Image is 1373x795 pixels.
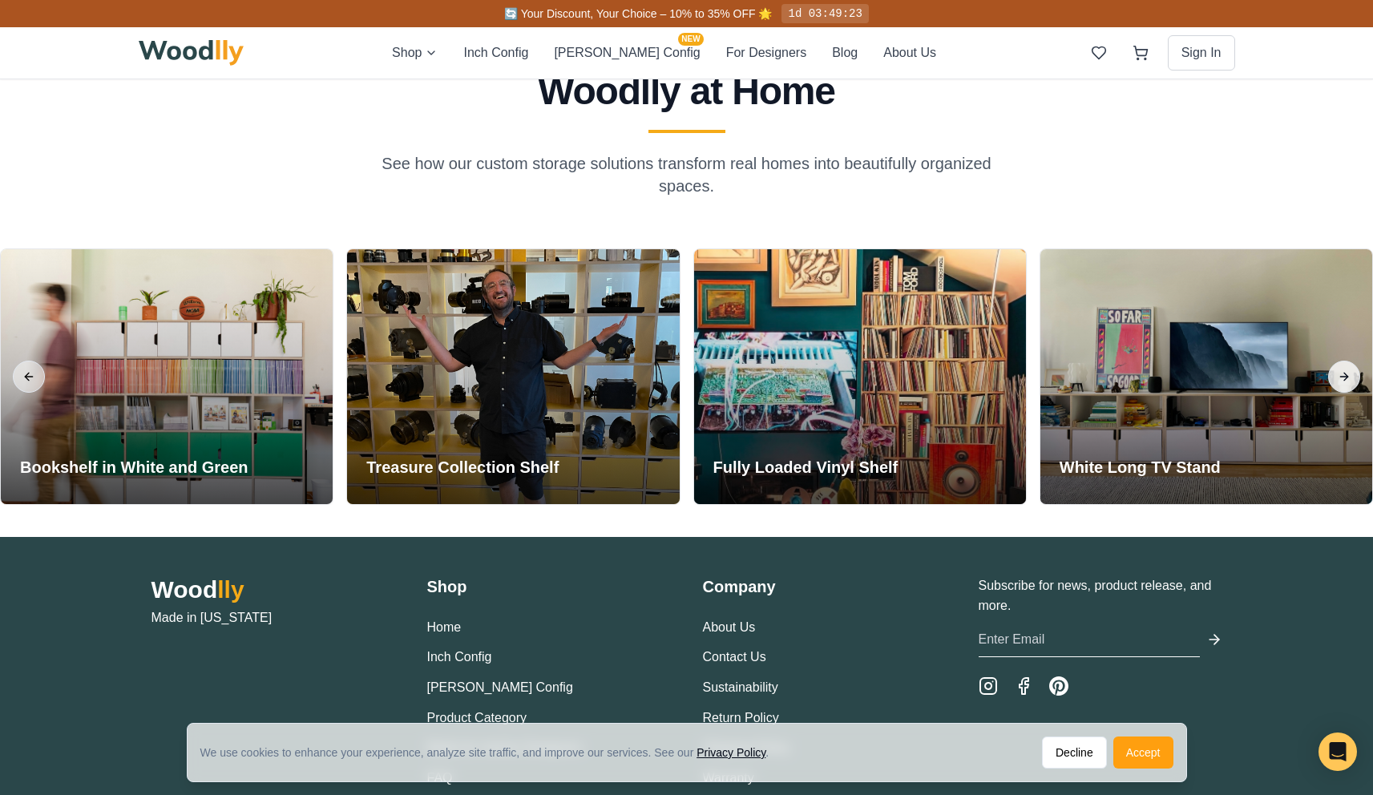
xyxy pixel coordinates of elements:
input: Enter Email [979,623,1200,657]
a: Product Category [427,711,527,724]
a: Privacy Policy [697,746,765,759]
a: Home [427,620,462,634]
p: Subscribe for news, product release, and more. [979,575,1222,616]
button: Accept [1113,736,1173,769]
button: Shop [392,42,438,63]
h2: Wood [151,575,395,604]
a: Contact Us [703,650,766,664]
h3: White Long TV Stand [1060,456,1221,478]
a: Instagram [979,676,998,696]
span: 🔄 Your Discount, Your Choice – 10% to 35% OFF 🌟 [504,7,772,20]
span: lly [217,576,244,603]
h3: Treasure Collection Shelf [366,456,559,478]
h3: Company [703,575,947,598]
a: Return Policy [703,711,779,724]
button: Blog [832,42,858,63]
button: For Designers [726,42,806,63]
button: Inch Config [427,647,492,668]
a: About Us [703,620,756,634]
div: We use cookies to enhance your experience, analyze site traffic, and improve our services. See our . [200,745,782,761]
p: Made in [US_STATE] [151,607,395,628]
button: About Us [883,42,936,63]
h3: Fully Loaded Vinyl Shelf [713,456,899,478]
div: 1d 03:49:23 [781,4,868,23]
a: Facebook [1014,676,1033,696]
span: NEW [678,33,703,46]
a: Pinterest [1049,676,1068,696]
button: [PERSON_NAME] ConfigNEW [554,42,700,63]
button: Decline [1042,736,1107,769]
button: Sign In [1168,35,1235,71]
button: Inch Config [463,42,528,63]
button: [PERSON_NAME] Config [427,677,573,698]
h3: Bookshelf in White and Green [20,456,248,478]
a: Sustainability [703,680,778,694]
h3: Shop [427,575,671,598]
p: See how our custom storage solutions transform real homes into beautifully organized spaces. [379,152,995,197]
img: Woodlly [139,40,244,66]
div: Open Intercom Messenger [1318,732,1357,771]
h2: Woodlly at Home [145,72,1229,111]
